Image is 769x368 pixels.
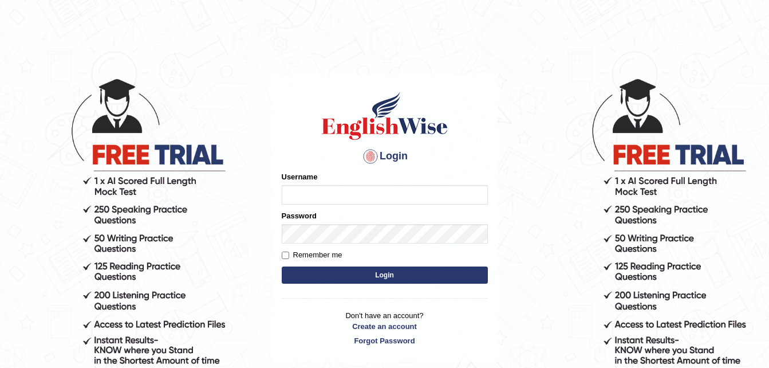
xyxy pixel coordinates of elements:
input: Remember me [282,252,289,259]
button: Login [282,267,488,284]
a: Forgot Password [282,335,488,346]
img: Logo of English Wise sign in for intelligent practice with AI [320,90,450,142]
label: Password [282,210,317,221]
label: Remember me [282,249,342,261]
p: Don't have an account? [282,310,488,346]
label: Username [282,171,318,182]
h4: Login [282,147,488,166]
a: Create an account [282,321,488,332]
